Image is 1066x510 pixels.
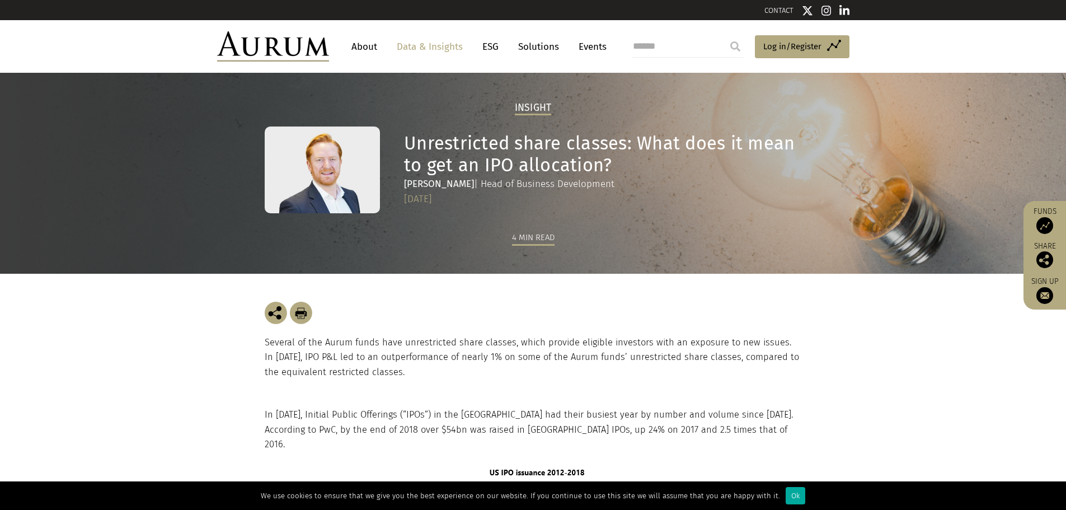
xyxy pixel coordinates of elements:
[1029,207,1060,234] a: Funds
[217,31,329,62] img: Aurum
[513,36,565,57] a: Solutions
[290,302,312,324] img: Download Article
[786,487,805,504] div: Ok
[404,178,474,190] strong: [PERSON_NAME]
[1036,251,1053,268] img: Share this post
[1036,217,1053,234] img: Access Funds
[265,335,802,380] p: Several of the Aurum funds have unrestricted share classes, which provide eligible investors with...
[755,35,849,59] a: Log in/Register
[404,191,799,207] div: [DATE]
[391,36,468,57] a: Data & Insights
[1029,277,1060,304] a: Sign up
[404,176,799,191] div: | Head of Business Development
[821,5,832,16] img: Instagram icon
[404,133,799,176] h1: Unrestricted share classes: What does it mean to get an IPO allocation?
[512,231,555,246] div: 4 min read
[802,5,813,16] img: Twitter icon
[763,40,821,53] span: Log in/Register
[265,302,287,324] img: Share this post
[1029,242,1060,268] div: Share
[477,36,504,57] a: ESG
[515,102,552,115] h2: Insight
[839,5,849,16] img: Linkedin icon
[346,36,383,57] a: About
[265,409,793,450] span: In [DATE], Initial Public Offerings (“IPOs”) in the [GEOGRAPHIC_DATA] had their busiest year by n...
[764,6,793,15] a: CONTACT
[724,35,746,58] input: Submit
[1036,287,1053,304] img: Sign up to our newsletter
[573,36,607,57] a: Events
